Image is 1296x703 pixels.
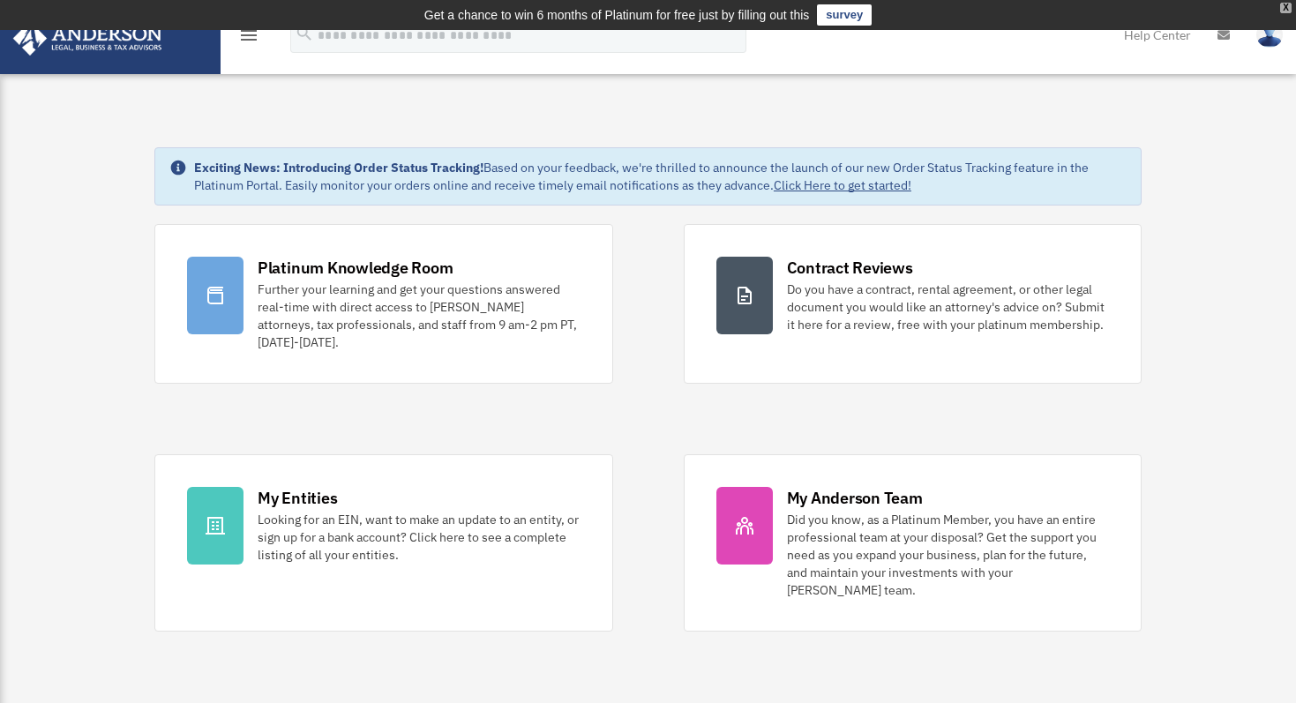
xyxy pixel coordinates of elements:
[154,454,613,632] a: My Entities Looking for an EIN, want to make an update to an entity, or sign up for a bank accoun...
[194,160,483,176] strong: Exciting News: Introducing Order Status Tracking!
[787,257,913,279] div: Contract Reviews
[1256,22,1283,48] img: User Pic
[258,487,337,509] div: My Entities
[684,454,1142,632] a: My Anderson Team Did you know, as a Platinum Member, you have an entire professional team at your...
[787,511,1110,599] div: Did you know, as a Platinum Member, you have an entire professional team at your disposal? Get th...
[1280,3,1292,13] div: close
[817,4,872,26] a: survey
[774,177,911,193] a: Click Here to get started!
[424,4,810,26] div: Get a chance to win 6 months of Platinum for free just by filling out this
[8,21,168,56] img: Anderson Advisors Platinum Portal
[295,24,314,43] i: search
[258,511,581,564] div: Looking for an EIN, want to make an update to an entity, or sign up for a bank account? Click her...
[154,224,613,384] a: Platinum Knowledge Room Further your learning and get your questions answered real-time with dire...
[258,280,581,351] div: Further your learning and get your questions answered real-time with direct access to [PERSON_NAM...
[787,487,923,509] div: My Anderson Team
[787,280,1110,333] div: Do you have a contract, rental agreement, or other legal document you would like an attorney's ad...
[684,224,1142,384] a: Contract Reviews Do you have a contract, rental agreement, or other legal document you would like...
[258,257,453,279] div: Platinum Knowledge Room
[194,159,1127,194] div: Based on your feedback, we're thrilled to announce the launch of our new Order Status Tracking fe...
[238,25,259,46] i: menu
[238,31,259,46] a: menu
